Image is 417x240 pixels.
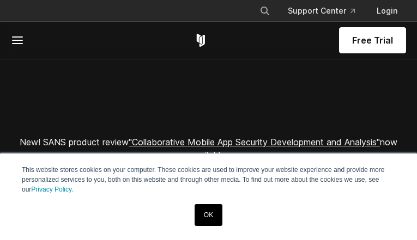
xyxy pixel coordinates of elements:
[251,1,406,21] div: Navigation Menu
[368,1,406,21] a: Login
[352,34,393,47] span: Free Trial
[129,137,380,147] a: "Collaborative Mobile App Security Development and Analysis"
[194,34,208,47] a: Corellium Home
[31,186,73,193] a: Privacy Policy.
[255,1,275,21] button: Search
[339,27,406,53] a: Free Trial
[279,1,364,21] a: Support Center
[195,204,222,226] a: OK
[22,165,395,194] p: This website stores cookies on your computer. These cookies are used to improve your website expe...
[20,137,397,161] span: New! SANS product review now available.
